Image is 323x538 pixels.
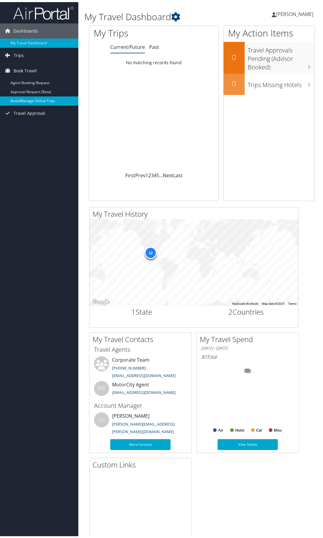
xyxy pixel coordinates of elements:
[154,170,156,177] a: 4
[256,426,262,430] text: Car
[163,170,173,177] a: Next
[201,351,294,358] h6: Total
[84,8,241,21] h1: My Travel Dashboard
[276,9,313,15] span: [PERSON_NAME]
[94,343,187,352] h3: Travel Agents
[151,170,154,177] a: 3
[93,458,191,468] h2: Custom Links
[110,437,171,448] a: More Contacts
[199,305,294,315] h2: Countries
[91,410,190,435] li: [PERSON_NAME]
[159,170,163,177] span: …
[218,437,278,448] a: View Details
[245,367,250,371] tspan: 0%
[224,76,245,87] h2: 0
[94,410,109,425] div: LH
[91,296,111,304] a: Open this area in Google Maps (opens a new window)
[94,25,160,37] h1: My Trips
[156,170,159,177] a: 5
[288,300,296,303] a: Terms (opens in new tab)
[112,388,176,393] a: [EMAIL_ADDRESS][DOMAIN_NAME]
[14,21,38,36] span: Dashboards
[125,170,135,177] a: First
[145,244,157,256] div: 12
[112,371,176,376] a: [EMAIL_ADDRESS][DOMAIN_NAME]
[146,170,148,177] a: 1
[135,170,146,177] a: Prev
[248,76,315,87] h3: Trips Missing Hotels
[91,379,190,398] li: MotorCity Agent
[228,305,233,315] span: 2
[224,25,315,37] h1: My Action Items
[224,40,315,71] a: 0Travel Approvals Pending (Advisor Booked)
[149,42,159,48] a: Past
[235,426,244,430] text: Hotel
[14,61,37,76] span: Book Travel
[91,296,111,304] img: Google
[91,354,190,379] li: Corporate Team
[201,351,207,358] span: $0
[13,4,74,18] img: airportal-logo.png
[93,207,298,217] h2: My Travel History
[14,46,24,61] span: Trips
[200,332,299,342] h2: My Travel Spend
[94,305,190,315] h2: State
[89,55,218,66] td: No matching records found
[218,426,223,430] text: Air
[93,332,191,342] h2: My Travel Contacts
[272,3,319,21] a: [PERSON_NAME]
[232,300,258,304] button: Keyboard shortcuts
[112,419,175,433] a: [PERSON_NAME][EMAIL_ADDRESS][PERSON_NAME][DOMAIN_NAME]
[112,363,146,369] a: [PHONE_NUMBER]
[131,305,136,315] span: 1
[248,41,315,69] h3: Travel Approvals Pending (Advisor Booked)
[274,426,282,430] text: Misc
[224,50,245,60] h2: 0
[224,72,315,93] a: 0Trips Missing Hotels
[201,343,294,349] h6: [DATE] - [DATE]
[94,399,187,408] h3: Account Manager
[110,42,145,48] a: Current/Future
[14,104,45,119] span: Travel Approval
[94,379,109,394] div: MA
[262,300,284,303] span: Map data ©2025
[173,170,183,177] a: Last
[148,170,151,177] a: 2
